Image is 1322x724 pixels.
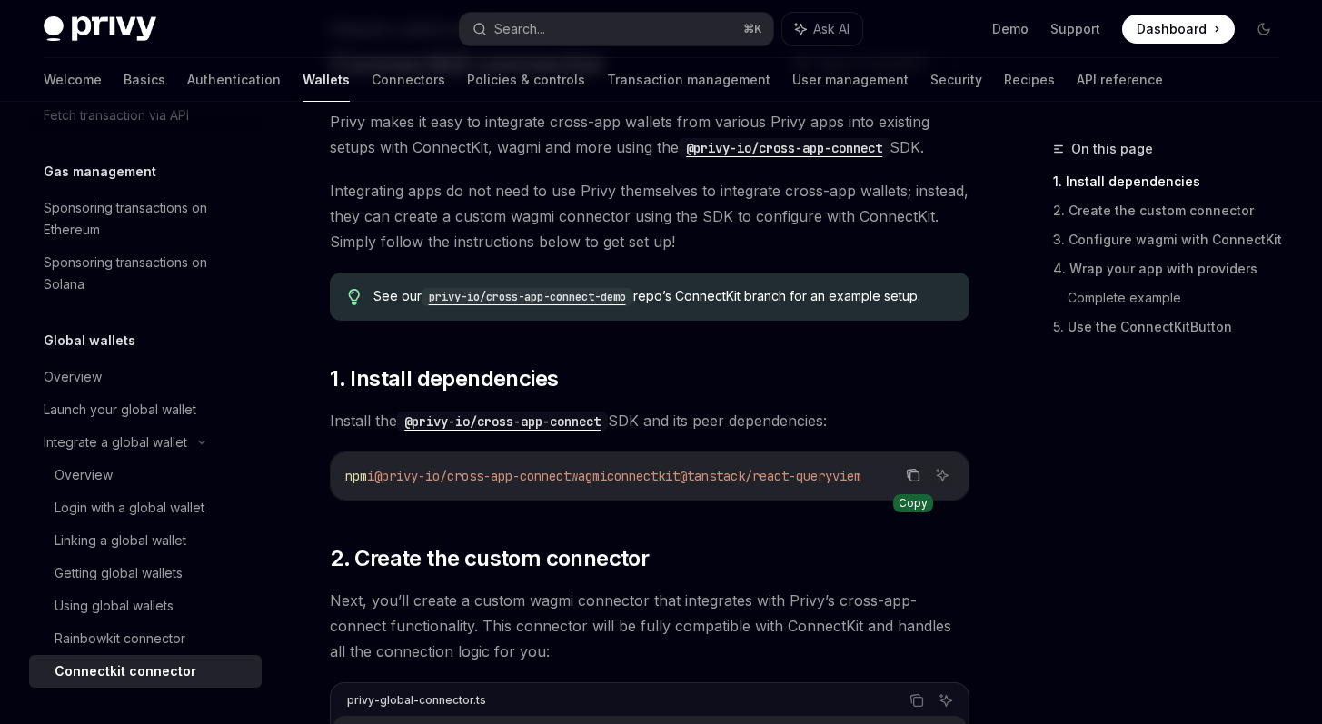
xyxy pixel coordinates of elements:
[330,364,558,393] span: 1. Install dependencies
[607,468,680,484] span: connectkit
[29,393,262,426] a: Launch your global wallet
[55,497,204,519] div: Login with a global wallet
[607,58,770,102] a: Transaction management
[832,468,861,484] span: viem
[55,530,186,551] div: Linking a global wallet
[901,463,925,487] button: Copy the contents from the code block
[422,288,633,306] code: privy-io/cross-app-connect-demo
[345,468,367,484] span: npm
[893,494,933,512] div: Copy
[813,20,850,38] span: Ask AI
[679,138,890,156] a: @privy-io/cross-app-connect
[44,58,102,102] a: Welcome
[782,13,862,45] button: Ask AI
[44,161,156,183] h5: Gas management
[1053,312,1293,342] a: 5. Use the ConnectKitButton
[422,288,633,303] a: privy-io/cross-app-connect-demo
[330,544,649,573] span: 2. Create the custom connector
[55,628,185,650] div: Rainbowkit connector
[55,660,196,682] div: Connectkit connector
[44,399,196,421] div: Launch your global wallet
[1053,167,1293,196] a: 1. Install dependencies
[460,13,772,45] button: Search...⌘K
[29,590,262,622] a: Using global wallets
[347,689,486,712] div: privy-global-connector.ts
[1122,15,1235,44] a: Dashboard
[44,16,156,42] img: dark logo
[372,58,445,102] a: Connectors
[397,412,608,431] code: @privy-io/cross-app-connect
[55,562,183,584] div: Getting global wallets
[1053,196,1293,225] a: 2. Create the custom connector
[743,22,762,36] span: ⌘ K
[1068,283,1293,312] a: Complete example
[680,468,832,484] span: @tanstack/react-query
[55,464,113,486] div: Overview
[29,246,262,301] a: Sponsoring transactions on Solana
[1053,254,1293,283] a: 4. Wrap your app with providers
[187,58,281,102] a: Authentication
[330,588,969,664] span: Next, you’ll create a custom wagmi connector that integrates with Privy’s cross-app-connect funct...
[44,330,135,352] h5: Global wallets
[1050,20,1100,38] a: Support
[367,468,374,484] span: i
[29,192,262,246] a: Sponsoring transactions on Ethereum
[1077,58,1163,102] a: API reference
[1137,20,1207,38] span: Dashboard
[29,361,262,393] a: Overview
[44,197,251,241] div: Sponsoring transactions on Ethereum
[792,58,909,102] a: User management
[373,287,951,306] span: See our repo’s ConnectKit branch for an example setup.
[1071,138,1153,160] span: On this page
[397,412,608,430] a: @privy-io/cross-app-connect
[930,58,982,102] a: Security
[55,595,174,617] div: Using global wallets
[44,366,102,388] div: Overview
[905,689,929,712] button: Copy the contents from the code block
[992,20,1029,38] a: Demo
[1004,58,1055,102] a: Recipes
[348,289,361,305] svg: Tip
[29,557,262,590] a: Getting global wallets
[930,463,954,487] button: Ask AI
[934,689,958,712] button: Ask AI
[29,459,262,491] a: Overview
[374,468,571,484] span: @privy-io/cross-app-connect
[44,252,251,295] div: Sponsoring transactions on Solana
[1053,225,1293,254] a: 3. Configure wagmi with ConnectKit
[44,431,187,453] div: Integrate a global wallet
[29,622,262,655] a: Rainbowkit connector
[303,58,350,102] a: Wallets
[494,18,545,40] div: Search...
[1249,15,1278,44] button: Toggle dark mode
[124,58,165,102] a: Basics
[29,524,262,557] a: Linking a global wallet
[330,109,969,160] span: Privy makes it easy to integrate cross-app wallets from various Privy apps into existing setups w...
[330,178,969,254] span: Integrating apps do not need to use Privy themselves to integrate cross-app wallets; instead, the...
[29,491,262,524] a: Login with a global wallet
[467,58,585,102] a: Policies & controls
[29,655,262,688] a: Connectkit connector
[571,468,607,484] span: wagmi
[330,408,969,433] span: Install the SDK and its peer dependencies:
[679,138,890,158] code: @privy-io/cross-app-connect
